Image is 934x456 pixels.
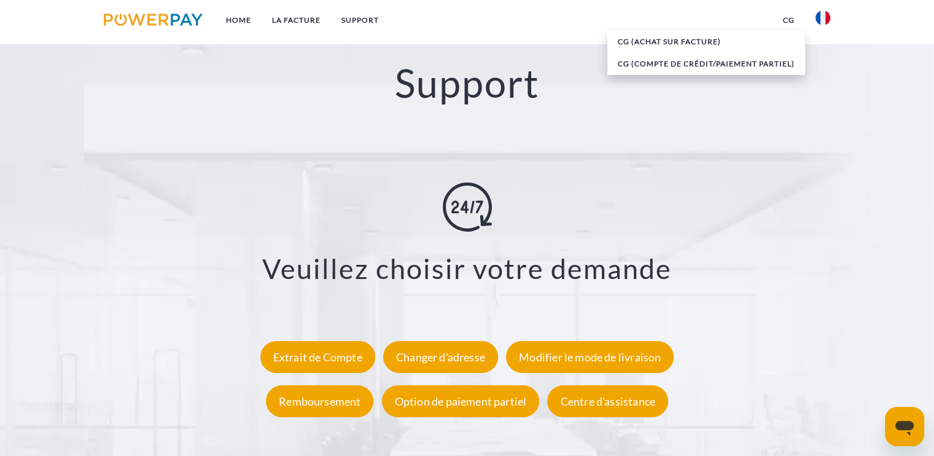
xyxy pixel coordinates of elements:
[216,9,262,31] a: Home
[257,350,378,363] a: Extrait de Compte
[382,385,540,417] div: Option de paiement partiel
[104,14,203,26] img: logo-powerpay.svg
[443,183,492,232] img: online-shopping.svg
[383,340,498,372] div: Changer d'adresse
[607,53,805,75] a: CG (Compte de crédit/paiement partiel)
[544,394,671,407] a: Centre d'assistance
[260,340,375,372] div: Extrait de Compte
[62,251,872,286] h3: Veuillez choisir votre demande
[885,407,924,446] iframe: Bouton de lancement de la fenêtre de messagerie
[815,10,830,25] img: fr
[503,350,677,363] a: Modifier le mode de livraison
[266,385,373,417] div: Remboursement
[772,9,805,31] a: CG
[263,394,376,407] a: Remboursement
[379,394,543,407] a: Option de paiement partiel
[262,9,331,31] a: LA FACTURE
[47,59,887,108] h2: Support
[607,31,805,53] a: CG (achat sur facture)
[506,340,674,372] div: Modifier le mode de livraison
[547,385,667,417] div: Centre d'assistance
[380,350,501,363] a: Changer d'adresse
[331,9,389,31] a: Support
